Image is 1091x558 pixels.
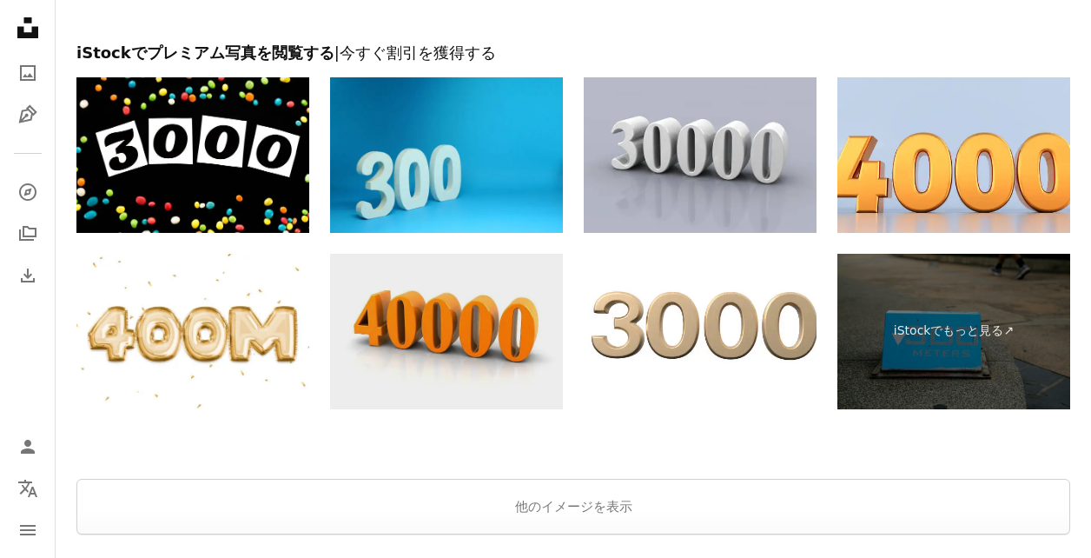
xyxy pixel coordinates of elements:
[330,77,563,233] img: コピースペース付き300(300)単語孤立ブルーの背景 - 番号300%の割合またはプロモーション - 割引または記念日のコンセプト
[76,479,1070,535] button: 他のイメージを表示
[837,77,1070,233] img: 白い背景に黄金の番号4000。金 4000
[330,254,563,409] img: 40000 数
[76,254,309,409] img: 400 Million followers celebration. Social media poster. Followers, thank your lettering. 3D Rende...
[76,77,309,233] img: 黒い背景に周り色とりどりのキャンディの数 3000
[10,10,45,49] a: ホーム — Unsplash
[837,254,1070,409] a: iStockでもっと見る↗
[10,175,45,209] a: 探す
[334,43,496,62] span: | 今すぐ割引を獲得する
[76,43,1070,63] h2: iStockでプレミアム写真を閲覧する
[10,216,45,251] a: コレクション
[10,513,45,548] button: メニュー
[10,97,45,132] a: イラスト
[10,471,45,506] button: 言語
[10,56,45,90] a: 写真
[584,77,817,233] img: 番号 30000
[10,258,45,293] a: ダウンロード履歴
[10,429,45,464] a: ログイン / 登録する
[584,254,817,409] img: 金の数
